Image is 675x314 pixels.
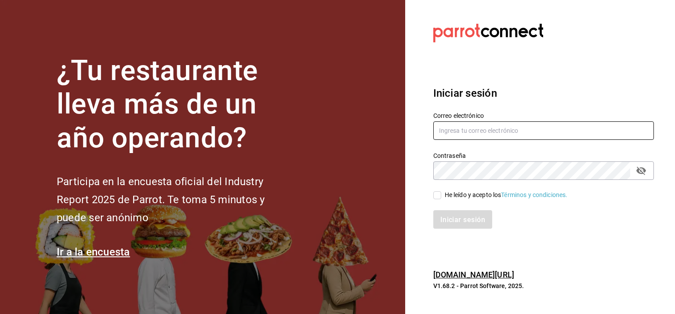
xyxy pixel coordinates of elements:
[433,87,497,99] font: Iniciar sesión
[57,246,130,258] a: Ir a la encuesta
[501,191,567,198] a: Términos y condiciones.
[433,270,514,279] a: [DOMAIN_NAME][URL]
[433,282,524,289] font: V1.68.2 - Parrot Software, 2025.
[634,163,649,178] button: campo de contraseña
[445,191,501,198] font: He leído y acepto los
[433,121,654,140] input: Ingresa tu correo electrónico
[433,112,484,119] font: Correo electrónico
[57,175,265,224] font: Participa en la encuesta oficial del Industry Report 2025 de Parrot. Te toma 5 minutos y puede se...
[433,152,466,159] font: Contraseña
[57,54,258,155] font: ¿Tu restaurante lleva más de un año operando?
